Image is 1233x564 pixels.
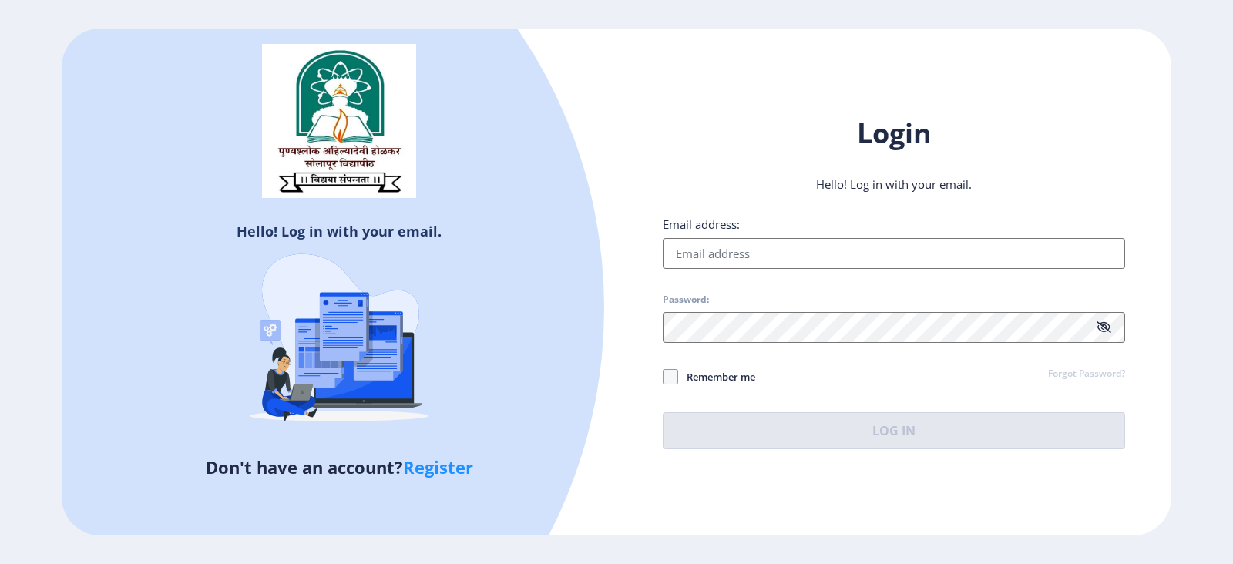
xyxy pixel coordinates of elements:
[678,368,755,386] span: Remember me
[1048,368,1125,381] a: Forgot Password?
[663,238,1125,269] input: Email address
[663,294,709,306] label: Password:
[403,455,473,478] a: Register
[663,176,1125,192] p: Hello! Log in with your email.
[663,412,1125,449] button: Log In
[262,44,416,198] img: solapur_logo.png
[663,217,740,232] label: Email address:
[204,223,474,455] img: Recruitment%20Agencies%20(%20verification).svg
[663,115,1125,152] h1: Login
[73,455,605,479] h5: Don't have an account?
